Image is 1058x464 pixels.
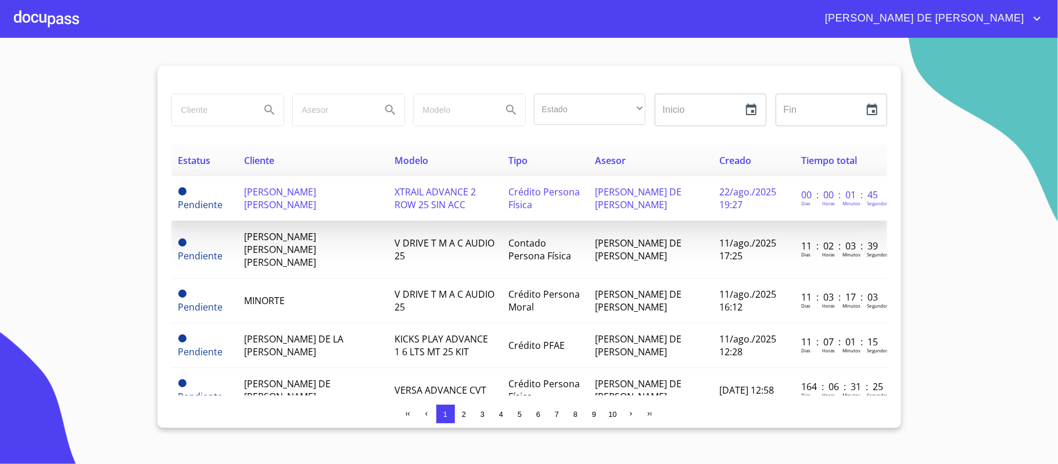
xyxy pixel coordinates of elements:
p: Segundos [867,392,888,398]
p: Segundos [867,302,888,309]
button: account of current user [816,9,1044,28]
span: Crédito PFAE [508,339,565,352]
span: VERSA ADVANCE CVT [394,384,486,397]
span: Pendiente [178,390,223,403]
span: 7 [555,410,559,419]
p: Dias [801,200,810,206]
p: Dias [801,251,810,258]
span: MINORTE [244,294,285,307]
input: search [172,94,251,126]
span: 8 [573,410,578,419]
span: [PERSON_NAME] DE [PERSON_NAME] [816,9,1030,28]
span: Pendiente [178,198,223,211]
span: 10 [608,410,616,419]
p: Horas [822,200,835,206]
button: 1 [436,405,455,423]
button: 3 [474,405,492,423]
button: 9 [585,405,604,423]
span: Pendiente [178,379,187,387]
span: 9 [592,410,596,419]
span: 6 [536,410,540,419]
button: 4 [492,405,511,423]
span: Tiempo total [801,154,857,167]
p: Segundos [867,200,888,206]
p: Minutos [842,251,860,258]
span: Crédito Persona Física [508,377,580,403]
p: 00 : 00 : 01 : 45 [801,188,880,201]
span: Pendiente [178,345,223,358]
span: 4 [499,410,503,419]
p: Horas [822,347,835,354]
span: Creado [719,154,751,167]
button: Search [376,96,404,124]
p: 164 : 06 : 31 : 25 [801,380,880,393]
button: Search [256,96,284,124]
p: Dias [801,302,810,309]
span: [PERSON_NAME] DE LA [PERSON_NAME] [244,333,343,358]
span: 3 [480,410,485,419]
button: 8 [566,405,585,423]
span: [PERSON_NAME] DE [PERSON_NAME] [595,288,682,313]
span: Asesor [595,154,626,167]
input: search [293,94,372,126]
span: Modelo [394,154,428,167]
span: V DRIVE T M A C AUDIO 25 [394,237,494,262]
span: Pendiente [178,249,223,262]
span: Contado Persona Física [508,237,571,262]
button: 7 [548,405,566,423]
span: XTRAIL ADVANCE 2 ROW 25 SIN ACC [394,185,476,211]
span: Pendiente [178,187,187,195]
p: Minutos [842,302,860,309]
span: Pendiente [178,238,187,247]
p: Minutos [842,392,860,398]
span: 11/ago./2025 16:12 [719,288,776,313]
span: [PERSON_NAME] [PERSON_NAME] [PERSON_NAME] [244,230,316,269]
p: Horas [822,392,835,398]
span: KICKS PLAY ADVANCE 1 6 LTS MT 25 KIT [394,333,488,358]
span: [PERSON_NAME] DE [PERSON_NAME] [595,333,682,358]
p: Horas [822,251,835,258]
span: Pendiente [178,290,187,298]
span: Crédito Persona Moral [508,288,580,313]
span: 11/ago./2025 12:28 [719,333,776,358]
span: Crédito Persona Física [508,185,580,211]
span: Pendiente [178,301,223,313]
span: [PERSON_NAME] DE [PERSON_NAME] [244,377,331,403]
button: 5 [511,405,529,423]
p: Minutos [842,347,860,354]
p: Segundos [867,347,888,354]
div: ​ [534,94,645,125]
span: Cliente [244,154,274,167]
span: [PERSON_NAME] DE [PERSON_NAME] [595,185,682,211]
p: 11 : 03 : 17 : 03 [801,291,880,304]
span: [PERSON_NAME] DE [PERSON_NAME] [595,237,682,262]
button: Search [497,96,525,124]
span: [DATE] 12:58 [719,384,774,397]
p: Minutos [842,200,860,206]
button: 6 [529,405,548,423]
input: search [414,94,493,126]
button: 2 [455,405,474,423]
span: Estatus [178,154,211,167]
p: 11 : 07 : 01 : 15 [801,335,880,348]
p: Segundos [867,251,888,258]
p: 11 : 02 : 03 : 39 [801,240,880,252]
p: Horas [822,302,835,309]
span: V DRIVE T M A C AUDIO 25 [394,288,494,313]
p: Dias [801,347,810,354]
button: 10 [604,405,622,423]
span: [PERSON_NAME] [PERSON_NAME] [244,185,316,211]
span: Pendiente [178,334,187,342]
span: [PERSON_NAME] DE [PERSON_NAME] [595,377,682,403]
span: 11/ago./2025 17:25 [719,237,776,262]
span: 1 [443,410,447,419]
span: Tipo [508,154,528,167]
p: Dias [801,392,810,398]
span: 22/ago./2025 19:27 [719,185,776,211]
span: 2 [462,410,466,419]
span: 5 [518,410,522,419]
